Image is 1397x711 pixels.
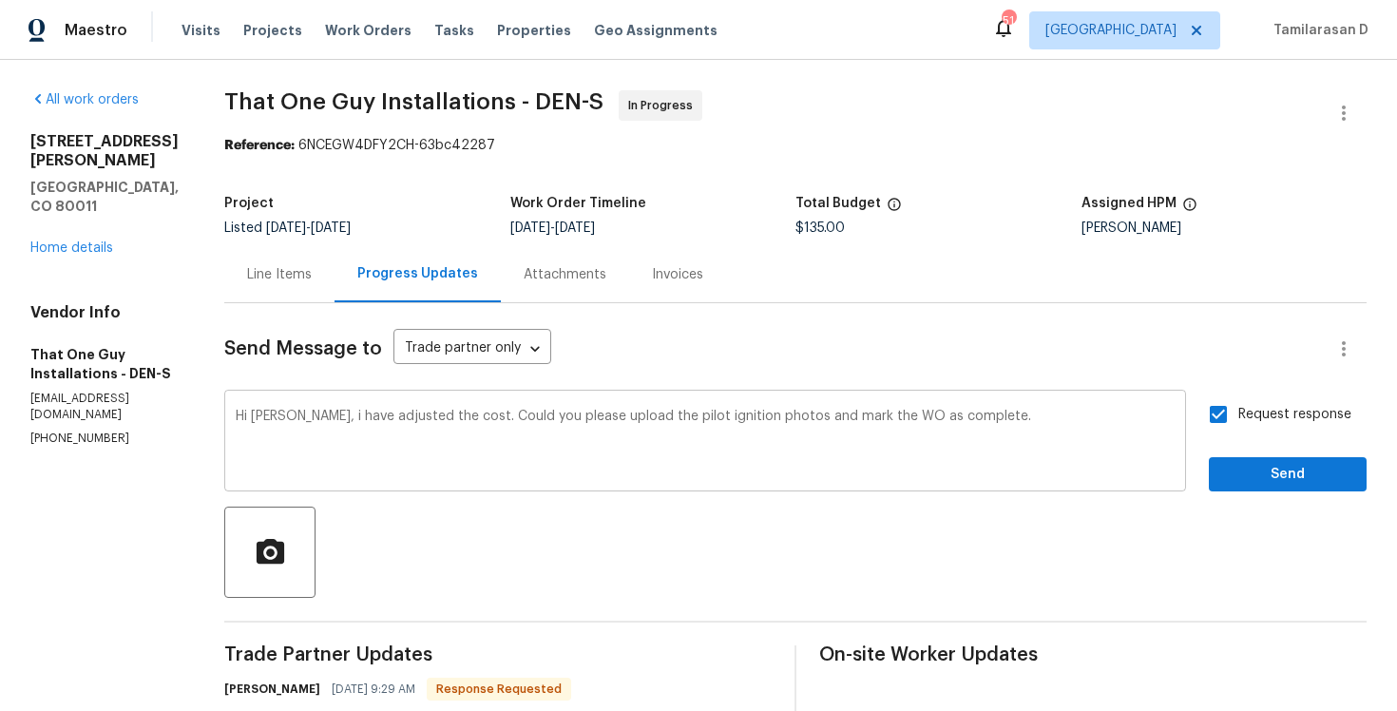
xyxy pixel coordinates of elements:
[393,334,551,365] div: Trade partner only
[224,90,603,113] span: That One Guy Installations - DEN-S
[266,221,351,235] span: -
[182,21,220,40] span: Visits
[1002,11,1015,30] div: 51
[795,197,881,210] h5: Total Budget
[1238,405,1351,425] span: Request response
[357,264,478,283] div: Progress Updates
[30,345,179,383] h5: That One Guy Installations - DEN-S
[524,265,606,284] div: Attachments
[652,265,703,284] div: Invoices
[224,221,351,235] span: Listed
[1209,457,1367,492] button: Send
[510,221,595,235] span: -
[555,221,595,235] span: [DATE]
[887,197,902,221] span: The total cost of line items that have been proposed by Opendoor. This sum includes line items th...
[30,93,139,106] a: All work orders
[429,680,569,699] span: Response Requested
[30,303,179,322] h4: Vendor Info
[510,197,646,210] h5: Work Order Timeline
[1081,221,1368,235] div: [PERSON_NAME]
[497,21,571,40] span: Properties
[224,645,772,664] span: Trade Partner Updates
[332,680,415,699] span: [DATE] 9:29 AM
[243,21,302,40] span: Projects
[1045,21,1177,40] span: [GEOGRAPHIC_DATA]
[325,21,411,40] span: Work Orders
[30,431,179,447] p: [PHONE_NUMBER]
[819,645,1367,664] span: On-site Worker Updates
[224,197,274,210] h5: Project
[224,680,320,699] h6: [PERSON_NAME]
[30,241,113,255] a: Home details
[224,136,1367,155] div: 6NCEGW4DFY2CH-63bc42287
[224,139,295,152] b: Reference:
[1224,463,1351,487] span: Send
[247,265,312,284] div: Line Items
[266,221,306,235] span: [DATE]
[65,21,127,40] span: Maestro
[594,21,718,40] span: Geo Assignments
[236,410,1175,476] textarea: Hi [PERSON_NAME], i have adjusted the cost. Could you please upload the pilot ignition photos and...
[1081,197,1177,210] h5: Assigned HPM
[30,132,179,170] h2: [STREET_ADDRESS][PERSON_NAME]
[510,221,550,235] span: [DATE]
[434,24,474,37] span: Tasks
[311,221,351,235] span: [DATE]
[1266,21,1368,40] span: Tamilarasan D
[628,96,700,115] span: In Progress
[30,391,179,423] p: [EMAIL_ADDRESS][DOMAIN_NAME]
[224,339,382,358] span: Send Message to
[795,221,845,235] span: $135.00
[1182,197,1197,221] span: The hpm assigned to this work order.
[30,178,179,216] h5: [GEOGRAPHIC_DATA], CO 80011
